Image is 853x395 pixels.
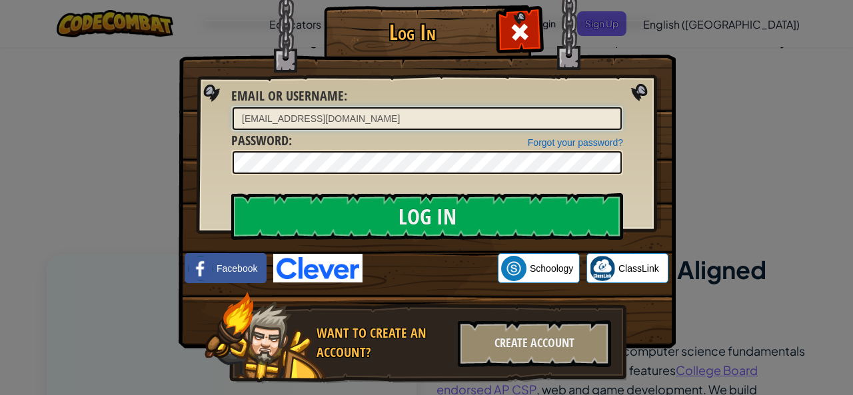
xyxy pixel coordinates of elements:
label: : [231,131,292,151]
span: Facebook [217,262,257,275]
a: Forgot your password? [528,137,623,148]
input: Log In [231,193,623,240]
span: Schoology [530,262,573,275]
span: Email or Username [231,87,344,105]
img: schoology.png [501,256,526,281]
div: Want to create an account? [317,324,450,362]
img: classlink-logo-small.png [590,256,615,281]
div: Create Account [458,320,611,367]
iframe: Sign in with Google Button [363,254,498,283]
span: ClassLink [618,262,659,275]
h1: Log In [327,21,497,44]
img: facebook_small.png [188,256,213,281]
img: clever-logo-blue.png [273,254,363,282]
span: Password [231,131,289,149]
label: : [231,87,347,106]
